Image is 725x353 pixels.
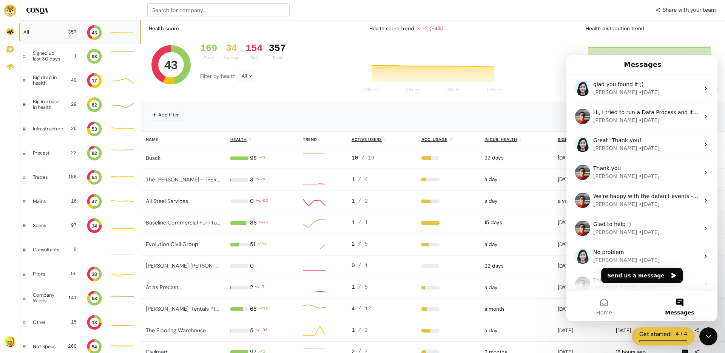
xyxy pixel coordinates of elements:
div: 1 [352,197,412,206]
a: Pilots 55 38 [20,262,141,286]
a: Mains 16 47 [20,189,141,214]
div: 2024-05-15 01:28pm [558,197,607,205]
img: Profile image for Lin [9,138,24,153]
tspan: [DATE] [405,87,420,93]
a: Specs 97 14 [20,214,141,238]
div: 20% [421,286,476,290]
div: Health distribution trend [580,22,722,36]
div: 29 [69,101,77,108]
div: 141 [67,294,77,302]
input: Search for company... [147,3,290,17]
div: All [238,70,256,82]
div: [PERSON_NAME] [27,145,71,153]
div: 2025-08-11 12:00am [484,327,549,334]
div: [PERSON_NAME] [27,229,71,237]
div: 15 [65,319,77,326]
div: 2025-07-21 12:00am [484,262,549,270]
div: 10 [263,305,268,313]
div: • [DATE] [72,61,93,69]
span: / 19 [361,155,375,161]
div: 2025-07-21 11:03am [484,154,549,162]
div: Bad [245,55,262,61]
div: 2 [352,240,412,249]
div: 357 [269,43,286,54]
button: Send us a message [35,213,116,228]
div: 0% [421,264,476,268]
u: Acc. Usage [421,137,447,142]
a: Company Wides 141 68 [20,286,141,310]
div: [PERSON_NAME] [27,173,71,181]
span: Home [30,255,45,260]
div: 2025-07-28 12:00am [484,219,549,226]
div: 51 [261,240,267,249]
div: 2025-08-11 12:00am [484,284,549,291]
span: Thank you [27,110,54,116]
span: Messages [99,255,128,260]
div: 2025-04-15 02:18pm [558,241,607,248]
div: Not Specs [33,344,59,349]
div: 1 [352,283,412,292]
span: Thank you again [27,222,71,228]
div: Specs [33,223,59,228]
div: 3 [250,176,253,184]
div: -62 [260,197,268,206]
span: / 2 [358,198,368,204]
div: 2025-03-18 01:07pm [558,327,607,334]
div: 2025-08-07 04:38pm [616,327,669,334]
span: No problem [27,194,57,200]
div: 2024-10-31 10:35pm [558,305,607,313]
div: 2025-05-21 01:45pm [558,176,607,183]
div: 51 [250,240,255,249]
div: 1 [352,327,412,335]
div: 86 [250,219,257,227]
a: Busck [146,155,160,161]
div: 4 / 4 [676,330,687,339]
div: 0 [250,197,254,206]
div: -2 [416,25,443,33]
div: 97 [65,222,77,229]
div: 1 [263,154,266,163]
span: / 5 [358,241,368,247]
div: Mains [33,199,59,204]
img: Profile image for Tiffany [9,82,24,97]
div: 0 [250,262,254,270]
span: Great! Thank you! [27,82,75,88]
a: The [PERSON_NAME] - [PERSON_NAME] on behalf of Ōtaki to North [PERSON_NAME] – Southern Alliance [146,176,413,183]
img: Profile image for Lin [9,221,24,237]
div: -93 [260,327,268,335]
div: Other [33,320,59,325]
u: Signed up [558,137,580,142]
div: 2 [250,283,253,292]
div: 2025-05-13 04:24pm [558,219,607,226]
div: Pilots [33,271,59,277]
a: Infrastructure 26 53 [20,117,141,141]
a: Signed up last 30 days 1 98 [20,44,141,68]
div: 100% [421,221,476,225]
div: 40% [421,243,476,246]
div: 2025-03-24 02:41pm [558,284,607,291]
div: 2025-08-11 12:00am [484,176,549,183]
span: / 1 [358,263,368,269]
img: Avatar [5,336,15,347]
th: Trend [298,132,347,147]
div: 2025-08-11 12:00am [484,197,549,205]
div: Big drop in health [33,75,62,86]
div: • [DATE] [72,229,93,237]
tspan: [DATE] [364,87,379,93]
div: 1 [352,219,412,227]
div: Big increase in health [33,99,63,110]
div: 68 [250,305,257,313]
u: Health [230,137,247,142]
div: Signed up last 30 days [33,51,63,62]
span: / 2 [358,327,368,333]
span: We're happy with the default events - thank you. [27,138,156,144]
div: • [DATE] [72,173,93,181]
div: 33% [421,307,476,311]
img: Brand [4,5,16,17]
div: Get started! [639,330,672,339]
a: Consultants 0 [20,238,141,262]
div: 34 [223,43,239,54]
div: • [DATE] [72,89,93,97]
